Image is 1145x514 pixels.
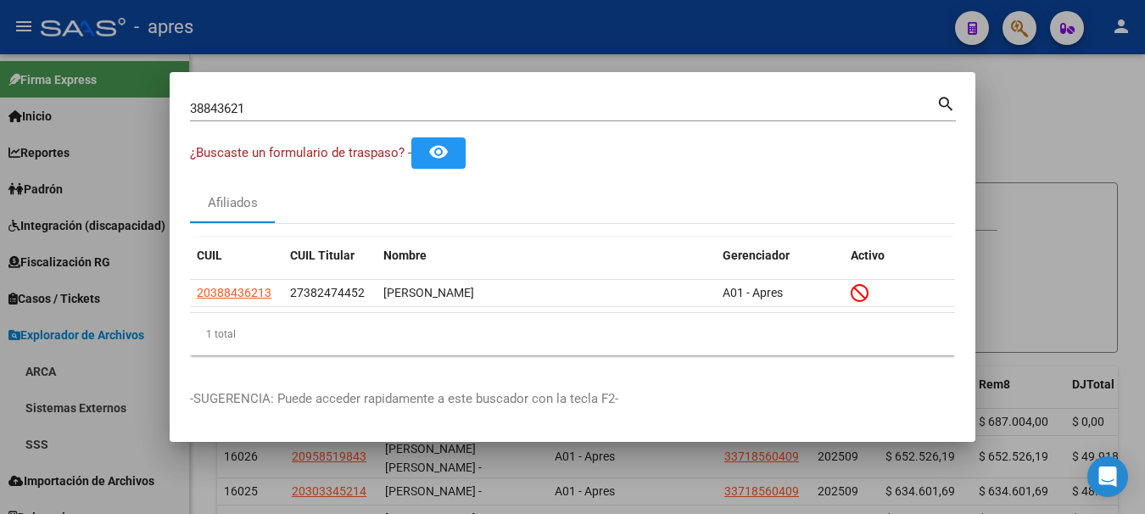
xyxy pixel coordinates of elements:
[377,237,716,274] datatable-header-cell: Nombre
[723,286,783,299] span: A01 - Apres
[190,389,955,409] p: -SUGERENCIA: Puede acceder rapidamente a este buscador con la tecla F2-
[716,237,844,274] datatable-header-cell: Gerenciador
[851,249,885,262] span: Activo
[1087,456,1128,497] div: Open Intercom Messenger
[190,313,955,355] div: 1 total
[190,145,411,160] span: ¿Buscaste un formulario de traspaso? -
[208,193,258,213] div: Afiliados
[290,249,355,262] span: CUIL Titular
[283,237,377,274] datatable-header-cell: CUIL Titular
[383,283,709,303] div: [PERSON_NAME]
[290,286,365,299] span: 27382474452
[844,237,955,274] datatable-header-cell: Activo
[428,142,449,162] mat-icon: remove_red_eye
[197,286,271,299] span: 20388436213
[190,237,283,274] datatable-header-cell: CUIL
[936,92,956,113] mat-icon: search
[197,249,222,262] span: CUIL
[383,249,427,262] span: Nombre
[723,249,790,262] span: Gerenciador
